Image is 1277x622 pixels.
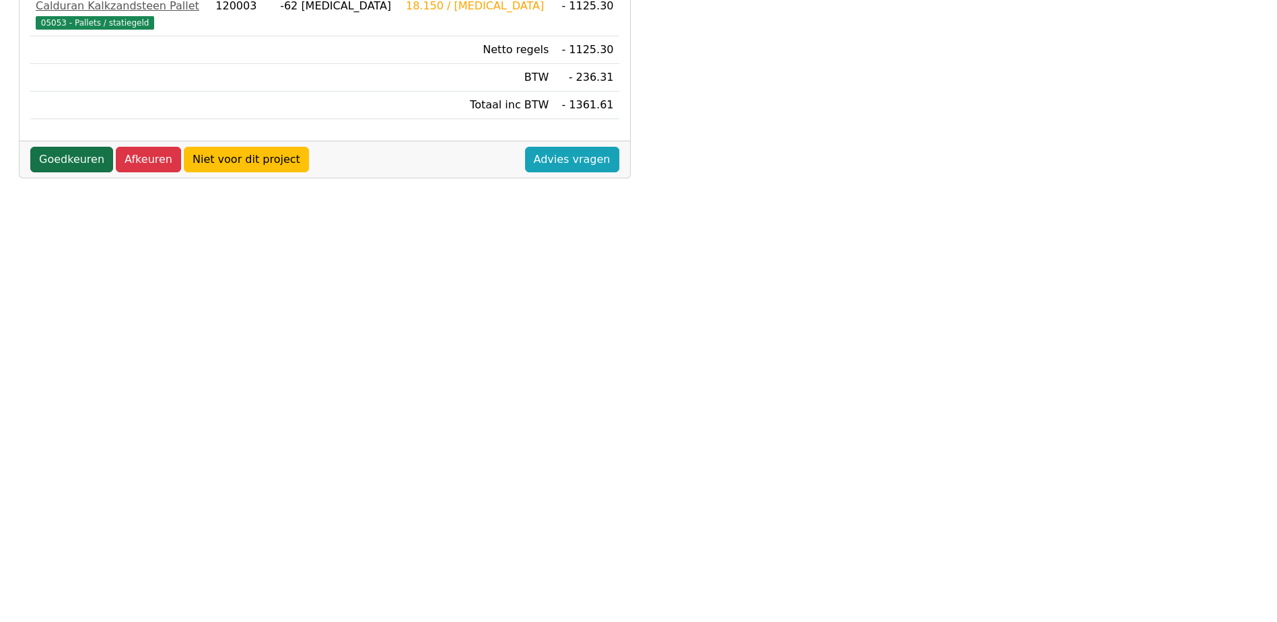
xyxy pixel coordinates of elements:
[116,147,181,172] a: Afkeuren
[554,64,619,92] td: - 236.31
[184,147,309,172] a: Niet voor dit project
[401,64,554,92] td: BTW
[525,147,619,172] a: Advies vragen
[401,36,554,64] td: Netto regels
[30,147,113,172] a: Goedkeuren
[554,92,619,119] td: - 1361.61
[401,92,554,119] td: Totaal inc BTW
[36,16,154,30] span: 05053 - Pallets / statiegeld
[554,36,619,64] td: - 1125.30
